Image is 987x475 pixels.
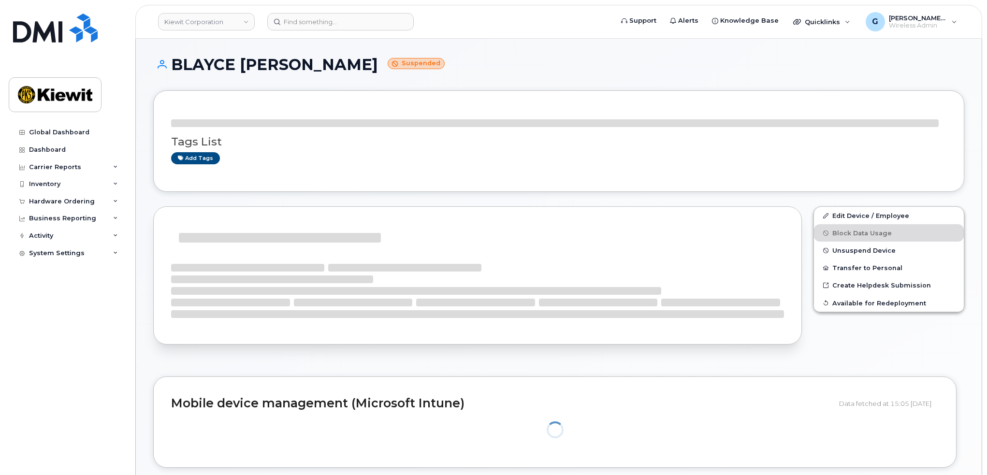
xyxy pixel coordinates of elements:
h1: BLAYCE [PERSON_NAME] [153,56,964,73]
h3: Tags List [171,136,946,148]
span: Unsuspend Device [832,247,896,254]
a: Edit Device / Employee [814,207,964,224]
div: Data fetched at 15:05 [DATE] [839,394,939,413]
button: Available for Redeployment [814,294,964,312]
a: Add tags [171,152,220,164]
button: Unsuspend Device [814,242,964,259]
a: Create Helpdesk Submission [814,276,964,294]
button: Transfer to Personal [814,259,964,276]
h2: Mobile device management (Microsoft Intune) [171,397,832,410]
small: Suspended [388,58,445,69]
span: Available for Redeployment [832,299,926,306]
button: Block Data Usage [814,224,964,242]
